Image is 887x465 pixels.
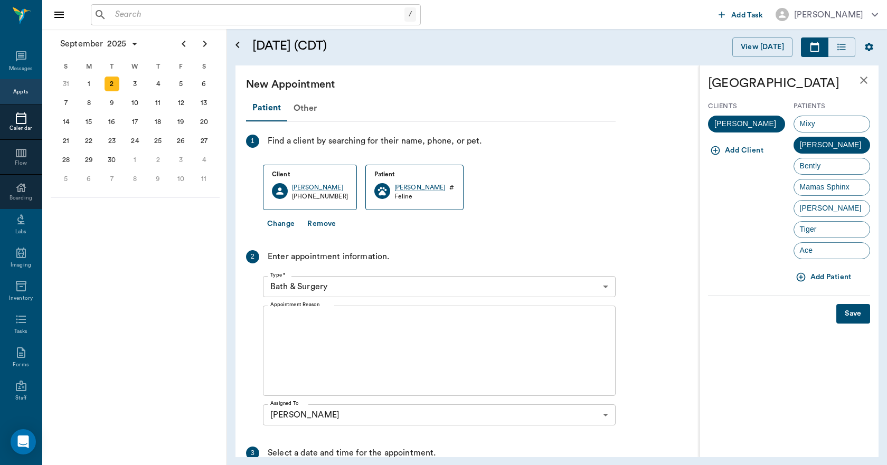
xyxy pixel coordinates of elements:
[268,135,482,148] div: Find a client by searching for their name, phone, or pet.
[54,59,78,74] div: S
[14,328,27,336] div: Tasks
[231,25,244,65] button: Open calendar
[732,37,792,57] button: View [DATE]
[81,115,96,129] div: Monday, September 15, 2025
[794,179,871,196] div: Mamas Sphinx
[196,153,211,167] div: Saturday, October 4, 2025
[449,183,454,192] div: #
[270,400,298,407] label: Assigned To
[15,228,26,236] div: Labs
[78,59,101,74] div: M
[11,429,36,454] div: Open Intercom Messenger
[794,224,823,235] span: Tiger
[15,394,26,402] div: Staff
[246,250,259,263] div: 2
[173,33,194,54] button: Previous page
[836,304,870,324] button: Save
[105,115,119,129] div: Tuesday, September 16, 2025
[196,96,211,110] div: Saturday, September 13, 2025
[263,214,299,234] button: Change
[794,200,871,217] div: [PERSON_NAME]
[150,115,165,129] div: Thursday, September 18, 2025
[174,172,188,186] div: Friday, October 10, 2025
[150,153,165,167] div: Thursday, October 2, 2025
[100,59,124,74] div: T
[105,134,119,148] div: Tuesday, September 23, 2025
[263,276,616,297] div: Bath & Surgery
[105,96,119,110] div: Tuesday, September 9, 2025
[270,271,286,279] label: Type *
[174,153,188,167] div: Friday, October 3, 2025
[11,261,31,269] div: Imaging
[59,96,73,110] div: Sunday, September 7, 2025
[268,250,390,263] div: Enter appointment information.
[794,101,871,111] p: Patients
[194,33,215,54] button: Next page
[174,77,188,91] div: Friday, September 5, 2025
[59,172,73,186] div: Sunday, October 5, 2025
[794,160,827,172] span: Bently
[146,59,169,74] div: T
[174,134,188,148] div: Friday, September 26, 2025
[394,183,446,192] a: [PERSON_NAME]
[268,447,436,460] div: Select a date and time for the appointment.
[105,77,119,91] div: Tuesday, September 2, 2025
[9,295,33,302] div: Inventory
[708,101,785,111] p: Clients
[303,214,340,234] button: Remove
[150,172,165,186] div: Thursday, October 9, 2025
[169,59,193,74] div: F
[767,5,886,24] button: [PERSON_NAME]
[81,77,96,91] div: Monday, September 1, 2025
[246,447,259,460] div: 3
[252,37,525,54] h5: [DATE] (CDT)
[196,77,211,91] div: Saturday, September 6, 2025
[270,301,319,308] label: Appointment Reason
[794,268,856,287] button: Add Patient
[49,4,70,25] button: Close drawer
[714,5,767,24] button: Add Task
[394,192,455,201] div: Feline
[128,77,143,91] div: Wednesday, September 3, 2025
[272,169,348,179] p: Client
[794,8,863,21] div: [PERSON_NAME]
[105,36,128,51] span: 2025
[292,183,348,192] a: [PERSON_NAME]
[404,7,416,22] div: /
[292,192,348,201] div: [PHONE_NUMBER]
[794,139,868,150] span: [PERSON_NAME]
[128,153,143,167] div: Wednesday, October 1, 2025
[81,153,96,167] div: Monday, September 29, 2025
[853,70,874,91] button: close
[128,172,143,186] div: Wednesday, October 8, 2025
[192,59,215,74] div: S
[708,74,870,93] p: [GEOGRAPHIC_DATA]
[794,182,855,193] span: Mamas Sphinx
[105,172,119,186] div: Tuesday, October 7, 2025
[708,141,768,160] button: Add Client
[794,137,871,154] div: [PERSON_NAME]
[794,116,871,132] div: Mixy
[246,95,287,121] div: Patient
[263,404,616,425] div: Please select a date and time before assigning a provider
[794,245,819,256] span: Ace
[111,7,404,22] input: Search
[124,59,147,74] div: W
[150,134,165,148] div: Thursday, September 25, 2025
[59,115,73,129] div: Sunday, September 14, 2025
[794,221,871,238] div: Tiger
[58,36,105,51] span: September
[81,172,96,186] div: Monday, October 6, 2025
[287,96,323,121] div: Other
[59,77,73,91] div: Sunday, August 31, 2025
[263,404,616,425] div: [PERSON_NAME]
[81,134,96,148] div: Monday, September 22, 2025
[59,134,73,148] div: Sunday, September 21, 2025
[128,115,143,129] div: Wednesday, September 17, 2025
[128,96,143,110] div: Wednesday, September 10, 2025
[794,118,821,129] span: Mixy
[196,172,211,186] div: Saturday, October 11, 2025
[708,118,782,129] span: [PERSON_NAME]
[174,115,188,129] div: Friday, September 19, 2025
